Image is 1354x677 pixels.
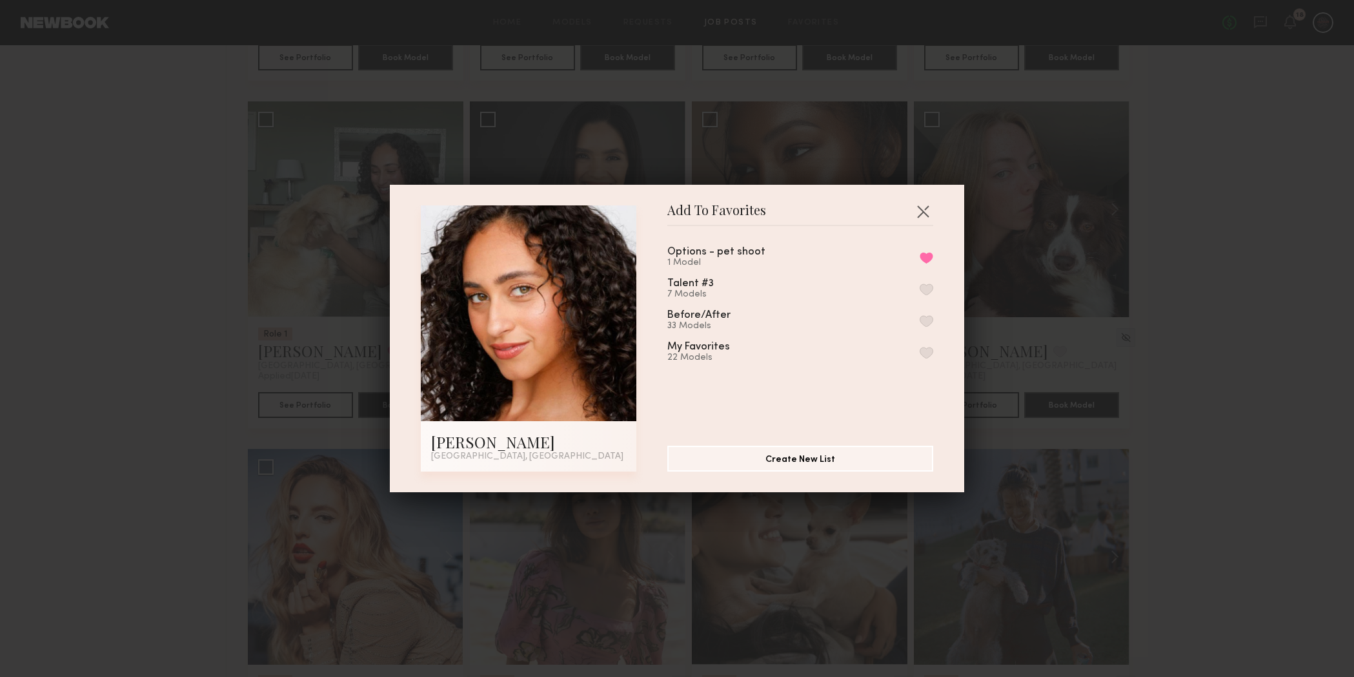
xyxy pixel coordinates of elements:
div: Before/After [667,310,731,321]
span: Add To Favorites [667,205,766,225]
button: Create New List [667,446,933,472]
div: 1 Model [667,258,796,268]
div: 22 Models [667,353,761,363]
div: Options - pet shoot [667,247,765,258]
div: My Favorites [667,342,730,353]
div: 33 Models [667,321,762,331]
div: Talent #3 [667,278,714,289]
div: [PERSON_NAME] [431,432,626,452]
div: 7 Models [667,289,745,300]
div: [GEOGRAPHIC_DATA], [GEOGRAPHIC_DATA] [431,452,626,461]
button: Close [913,201,933,222]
